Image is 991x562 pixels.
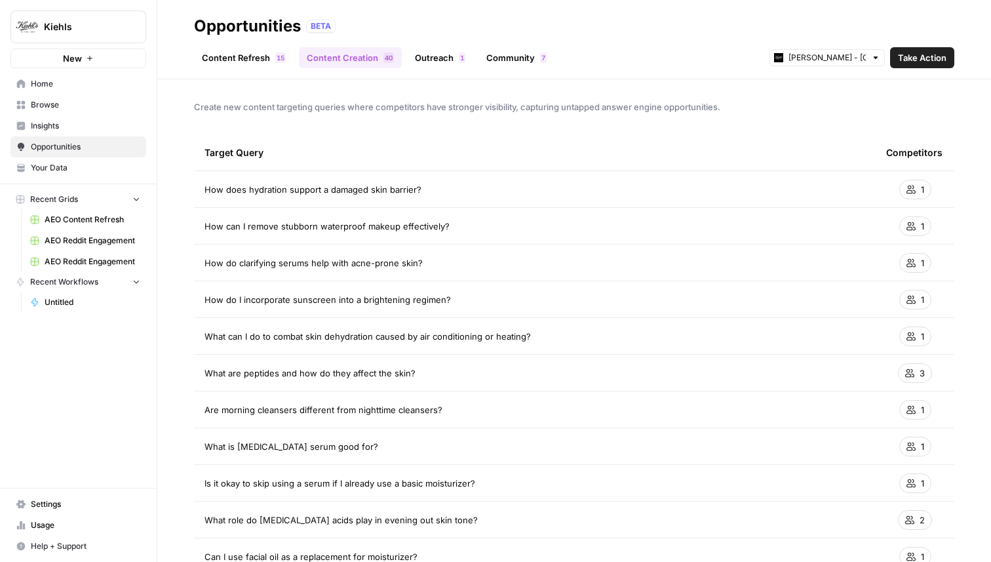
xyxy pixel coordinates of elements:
span: 1 [460,52,464,63]
div: Competitors [886,134,942,171]
a: Untitled [24,292,146,313]
a: Content Refresh15 [194,47,294,68]
span: 1 [921,330,924,343]
a: Community7 [478,47,554,68]
span: How do clarifying serums help with acne-prone skin? [204,256,423,270]
span: 1 [921,220,924,233]
span: How does hydration support a damaged skin barrier? [204,183,421,196]
span: 5 [281,52,284,63]
span: What can I do to combat skin dehydration caused by air conditioning or heating? [204,330,531,343]
span: 0 [389,52,393,63]
span: Is it okay to skip using a serum if I already use a basic moisturizer? [204,477,475,490]
div: BETA [306,20,336,33]
span: 3 [920,367,925,380]
span: Are morning cleansers different from nighttime cleansers? [204,403,442,416]
span: 1 [277,52,281,63]
span: 7 [541,52,545,63]
span: New [63,52,82,65]
span: Kiehls [44,20,123,33]
a: Opportunities [10,136,146,157]
span: What are peptides and how do they affect the skin? [204,367,416,380]
button: New [10,49,146,68]
img: Kiehls Logo [15,15,39,39]
span: How can I remove stubborn waterproof makeup effectively? [204,220,450,233]
span: 1 [921,183,924,196]
a: Settings [10,494,146,515]
div: 1 [459,52,465,63]
a: Outreach1 [407,47,473,68]
span: Create new content targeting queries where competitors have stronger visibility, capturing untapp... [194,100,954,113]
div: 40 [383,52,394,63]
span: Recent Workflows [30,276,98,288]
span: 4 [385,52,389,63]
span: 1 [921,293,924,306]
span: Usage [31,519,140,531]
div: Opportunities [194,16,301,37]
button: Take Action [890,47,954,68]
span: Recent Grids [30,193,78,205]
a: Insights [10,115,146,136]
a: Browse [10,94,146,115]
div: 15 [275,52,286,63]
span: Browse [31,99,140,111]
span: Opportunities [31,141,140,153]
span: What is [MEDICAL_DATA] serum good for? [204,440,378,453]
div: 7 [540,52,547,63]
span: How do I incorporate sunscreen into a brightening regimen? [204,293,451,306]
span: Untitled [45,296,140,308]
span: 1 [921,256,924,270]
a: AEO Reddit Engagement [24,251,146,272]
span: 1 [921,440,924,453]
span: AEO Reddit Engagement [45,256,140,268]
span: Settings [31,498,140,510]
a: Usage [10,515,146,536]
a: Your Data [10,157,146,178]
span: Help + Support [31,540,140,552]
input: Kiehl's - UK [788,51,866,64]
span: 1 [921,477,924,490]
a: AEO Reddit Engagement [24,230,146,251]
span: Insights [31,120,140,132]
button: Workspace: Kiehls [10,10,146,43]
button: Recent Workflows [10,272,146,292]
span: What role do [MEDICAL_DATA] acids play in evening out skin tone? [204,513,478,527]
button: Help + Support [10,536,146,557]
span: Take Action [898,51,946,64]
span: Your Data [31,162,140,174]
button: Recent Grids [10,190,146,209]
a: Home [10,73,146,94]
span: 1 [921,403,924,416]
a: Content Creation40 [299,47,402,68]
span: Home [31,78,140,90]
span: AEO Reddit Engagement [45,235,140,247]
span: 2 [920,513,925,527]
div: Target Query [204,134,865,171]
span: AEO Content Refresh [45,214,140,226]
a: AEO Content Refresh [24,209,146,230]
